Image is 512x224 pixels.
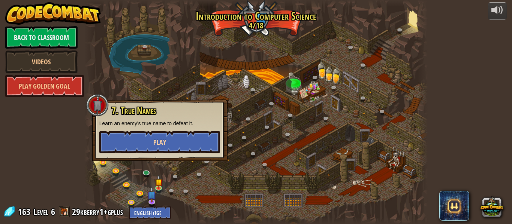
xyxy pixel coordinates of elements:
img: CodeCombat - Learn how to code by playing a game [5,2,101,25]
button: Adjust volume [488,2,507,20]
a: Play Golden Goal [5,75,84,97]
span: 7. True Names [112,104,156,117]
button: Play [99,131,220,153]
span: Level [33,206,48,218]
img: level-banner-started.png [154,175,162,189]
span: 163 [18,206,33,218]
img: level-banner-unstarted-subscriber.png [147,187,156,203]
a: 29kberry1+gplus [72,206,125,218]
span: Play [153,138,166,147]
a: Videos [5,50,78,73]
a: Back to Classroom [5,26,78,49]
p: Learn an enemy's true name to defeat it. [99,120,220,127]
span: 6 [51,206,55,218]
